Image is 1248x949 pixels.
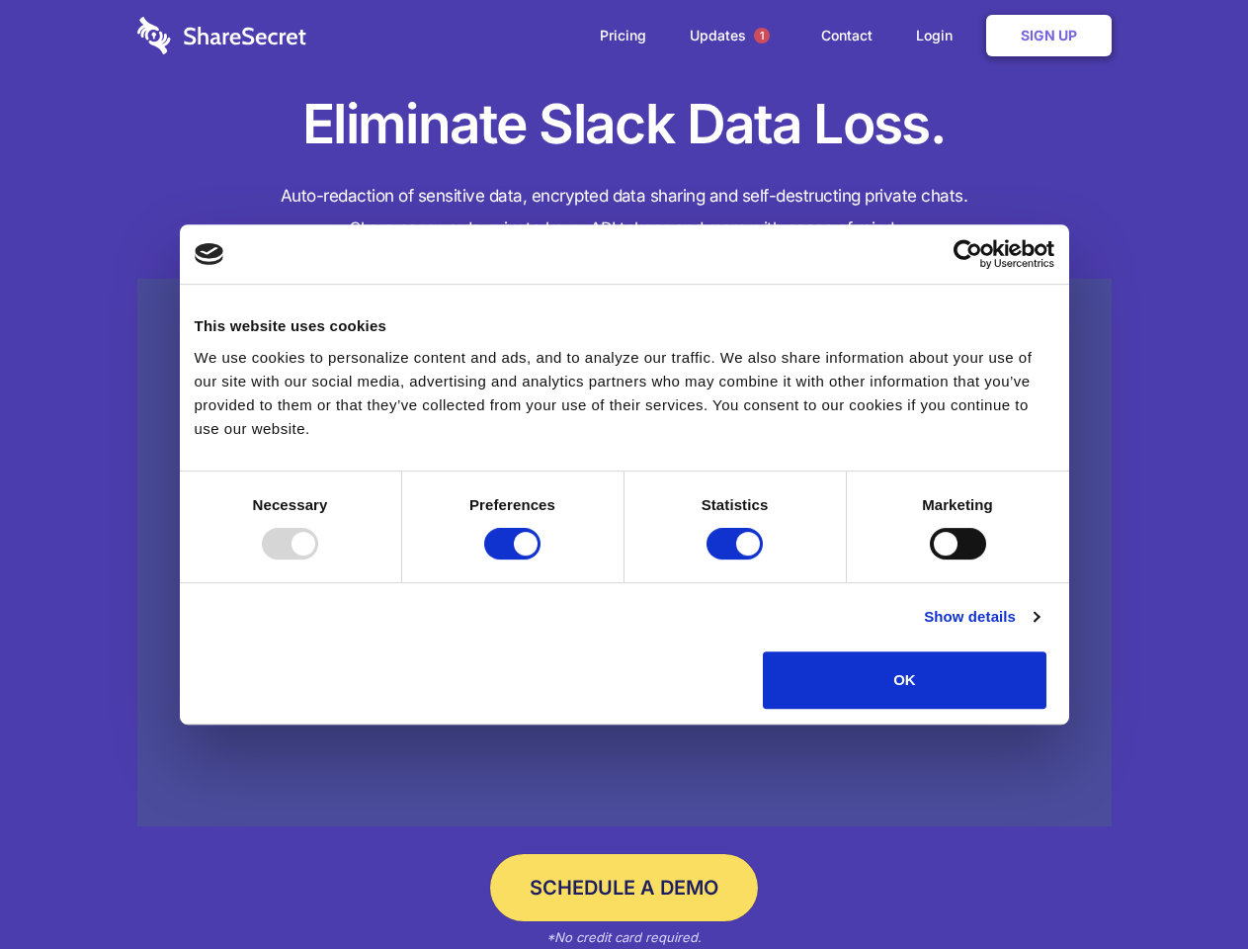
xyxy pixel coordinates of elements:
h1: Eliminate Slack Data Loss. [137,89,1112,160]
a: Schedule a Demo [490,854,758,921]
a: Usercentrics Cookiebot - opens in a new window [881,239,1054,269]
a: Login [896,5,982,66]
a: Wistia video thumbnail [137,279,1112,827]
strong: Necessary [253,496,328,513]
img: logo [195,243,224,265]
button: OK [763,651,1046,709]
strong: Marketing [922,496,993,513]
em: *No credit card required. [546,929,702,945]
img: logo-wordmark-white-trans-d4663122ce5f474addd5e946df7df03e33cb6a1c49d2221995e7729f52c070b2.svg [137,17,306,54]
a: Contact [801,5,892,66]
a: Pricing [580,5,666,66]
a: Sign Up [986,15,1112,56]
div: This website uses cookies [195,314,1054,338]
div: We use cookies to personalize content and ads, and to analyze our traffic. We also share informat... [195,346,1054,441]
a: Show details [924,605,1039,629]
strong: Statistics [702,496,769,513]
h4: Auto-redaction of sensitive data, encrypted data sharing and self-destructing private chats. Shar... [137,180,1112,245]
strong: Preferences [469,496,555,513]
span: 1 [754,28,770,43]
